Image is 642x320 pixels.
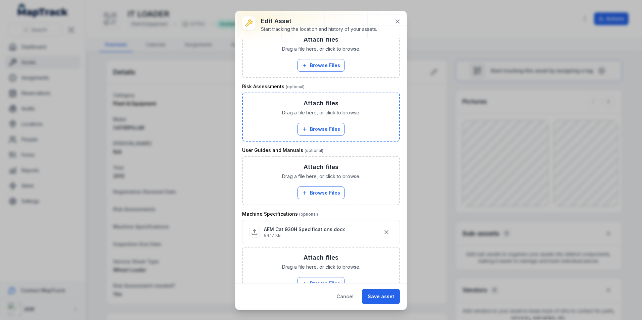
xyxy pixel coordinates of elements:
button: Save asset [362,289,400,304]
button: Cancel [331,289,359,304]
button: Browse Files [297,186,345,199]
h3: Edit asset [261,16,377,26]
h3: Attach files [304,162,338,172]
button: Browse Files [297,59,345,72]
p: 84.17 KB [264,233,345,238]
label: User Guides and Manuals [242,147,323,154]
p: AEM Cat 930H Specifications.docx [264,226,345,233]
h3: Attach files [304,35,338,44]
h3: Attach files [304,99,338,108]
h3: Attach files [304,253,338,262]
span: Drag a file here, or click to browse. [282,109,360,116]
button: Browse Files [297,123,345,136]
span: Drag a file here, or click to browse. [282,264,360,270]
button: Browse Files [297,277,345,290]
label: Risk Assessments [242,83,305,90]
label: Machine Specifications [242,211,318,217]
div: Start tracking the location and history of your assets. [261,26,377,33]
span: Drag a file here, or click to browse. [282,46,360,52]
span: Drag a file here, or click to browse. [282,173,360,180]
